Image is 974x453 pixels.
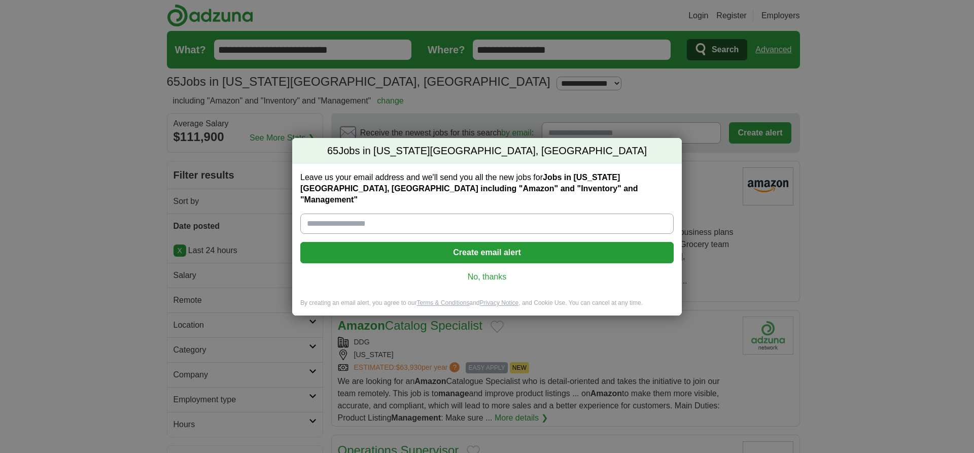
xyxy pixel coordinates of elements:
a: No, thanks [308,271,666,283]
div: By creating an email alert, you agree to our and , and Cookie Use. You can cancel at any time. [292,299,682,316]
button: Create email alert [300,242,674,263]
span: 65 [327,144,338,158]
h2: Jobs in [US_STATE][GEOGRAPHIC_DATA], [GEOGRAPHIC_DATA] [292,138,682,164]
a: Terms & Conditions [416,299,469,306]
a: Privacy Notice [480,299,519,306]
strong: Jobs in [US_STATE][GEOGRAPHIC_DATA], [GEOGRAPHIC_DATA] including "Amazon" and "Inventory" and "Ma... [300,173,638,204]
label: Leave us your email address and we'll send you all the new jobs for [300,172,674,205]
